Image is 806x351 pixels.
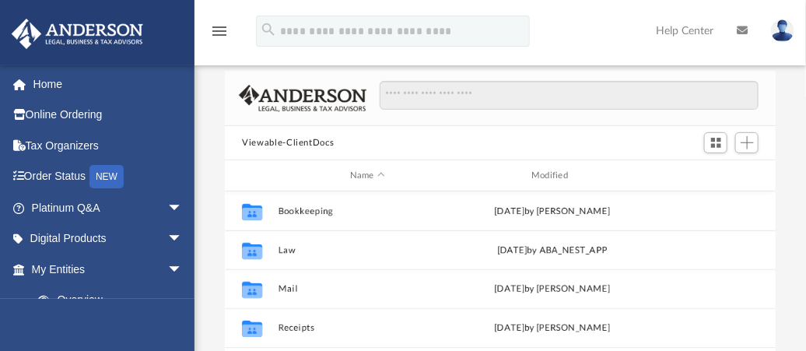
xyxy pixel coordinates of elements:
a: Online Ordering [11,100,206,131]
div: id [232,169,271,183]
span: arrow_drop_down [167,223,198,255]
button: Law [279,245,457,255]
button: Add [735,132,759,154]
div: id [649,169,758,183]
a: menu [210,30,229,40]
div: [DATE] by [PERSON_NAME] [464,321,642,335]
div: [DATE] by ABA_NEST_APP [464,244,642,258]
input: Search files and folders [380,81,759,111]
a: Digital Productsarrow_drop_down [11,223,206,254]
button: Bookkeeping [279,206,457,216]
span: arrow_drop_down [167,254,198,286]
div: [DATE] by [PERSON_NAME] [464,283,642,297]
div: Name [278,169,457,183]
a: My Entitiesarrow_drop_down [11,254,206,285]
a: Order StatusNEW [11,161,206,193]
span: arrow_drop_down [167,192,198,224]
div: [DATE] by [PERSON_NAME] [464,205,642,219]
img: Anderson Advisors Platinum Portal [7,19,148,49]
div: Modified [463,169,642,183]
button: Mail [279,284,457,294]
a: Tax Organizers [11,130,206,161]
i: menu [210,22,229,40]
img: User Pic [771,19,794,42]
button: Viewable-ClientDocs [242,136,334,150]
button: Switch to Grid View [704,132,727,154]
button: Receipts [279,323,457,333]
a: Platinum Q&Aarrow_drop_down [11,192,206,223]
div: NEW [89,165,124,188]
a: Overview [22,285,206,316]
a: Home [11,68,206,100]
i: search [260,21,277,38]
